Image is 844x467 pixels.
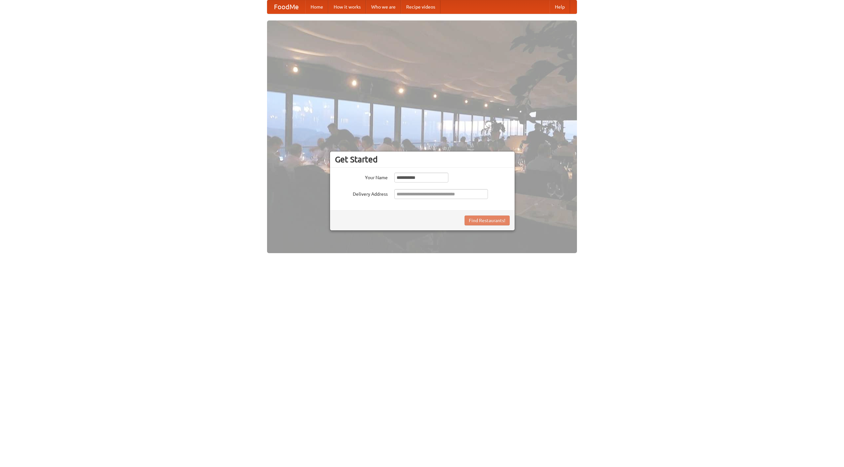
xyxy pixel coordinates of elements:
a: FoodMe [267,0,305,14]
a: Help [550,0,570,14]
button: Find Restaurants! [465,216,510,225]
label: Your Name [335,173,388,181]
a: Recipe videos [401,0,440,14]
h3: Get Started [335,154,510,164]
a: How it works [328,0,366,14]
a: Home [305,0,328,14]
label: Delivery Address [335,189,388,197]
a: Who we are [366,0,401,14]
